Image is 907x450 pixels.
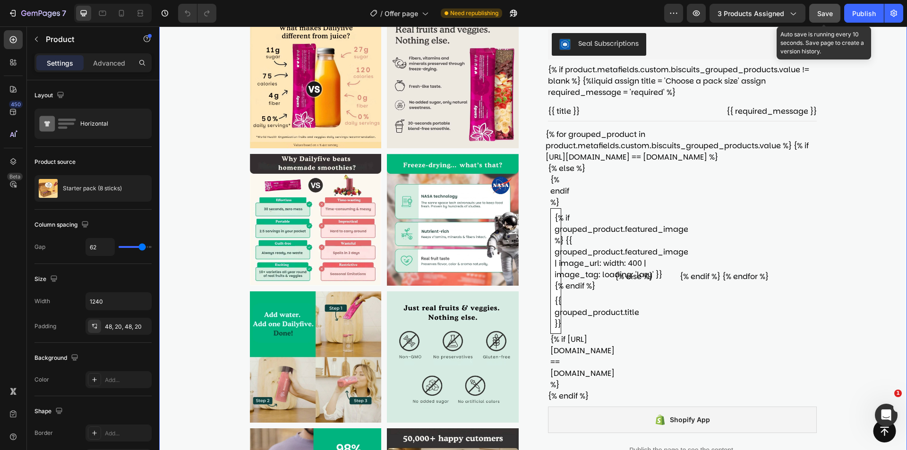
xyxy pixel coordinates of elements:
input: Auto [86,293,151,310]
a: {% endif %}{% if [URL][DOMAIN_NAME] == [DOMAIN_NAME] %} [389,148,404,364]
div: {% for grouped_product in product.metafields.custom.biscuits_grouped_products.value %} {% if [URL... [386,102,655,364]
div: 48, 20, 48, 20 [105,323,149,331]
span: 3 products assigned [718,8,784,18]
p: Starter pack (8 sticks) [63,185,122,192]
div: Add... [105,376,149,384]
div: Beta [7,173,23,180]
span: / [380,8,383,18]
div: Shape [34,405,65,418]
div: Size [34,273,60,286]
div: Background [34,352,80,365]
div: 450 [9,101,23,108]
div: Color [34,375,49,384]
div: Publish [852,8,876,18]
div: Border [34,429,53,437]
iframe: Intercom live chat [875,404,898,426]
p: Advanced [93,58,125,68]
a: {% else %} [453,245,521,256]
div: Add... [105,429,149,438]
img: product feature img [39,179,58,198]
p: Product [46,34,126,45]
div: {% if product.metafields.custom.biscuits_grouped_products.value != blank %} {%liquid assign title... [389,38,658,375]
span: Save [817,9,833,17]
div: Horizontal [80,113,138,135]
button: 7 [4,4,70,23]
span: {{ grouped_product.title }} [395,269,480,303]
div: Product source [34,158,76,166]
div: {% else %} [386,136,453,364]
iframe: Design area [159,26,907,450]
p: Settings [47,58,73,68]
div: Gap [34,243,45,251]
p: 7 [62,8,66,19]
input: Auto [86,238,114,255]
div: Column spacing [34,219,91,231]
span: {{ required_message }} [567,79,658,91]
span: Offer page [385,8,418,18]
div: {% if grouped_product.featured_image %} {{ grouped_product.featured_image | image_url: width: 400... [395,186,513,265]
div: Padding [34,322,56,331]
div: Layout [34,89,66,102]
span: Need republishing [450,9,498,17]
div: Width [34,297,50,306]
h3: {{ title }} [389,79,420,91]
button: Publish [844,4,884,23]
button: Save [809,4,840,23]
div: Undo/Redo [178,4,216,23]
span: 1 [894,390,902,397]
button: 3 products assigned [710,4,805,23]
